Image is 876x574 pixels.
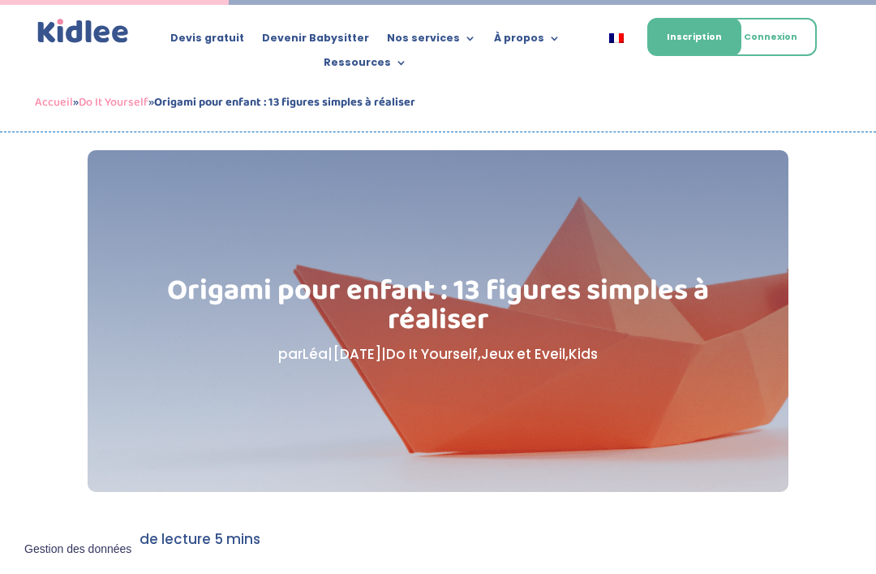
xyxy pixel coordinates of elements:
a: Kids [569,344,598,364]
a: Do It Yourself [386,344,478,364]
h1: Origami pour enfant : 13 figures simples à réaliser [165,276,712,343]
span: Gestion des données [24,542,131,557]
button: Gestion des données [15,533,141,567]
p: par | | , , [165,343,712,366]
span: [DATE] [333,344,381,364]
a: Léa [303,344,328,364]
a: Jeux et Eveil [481,344,565,364]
